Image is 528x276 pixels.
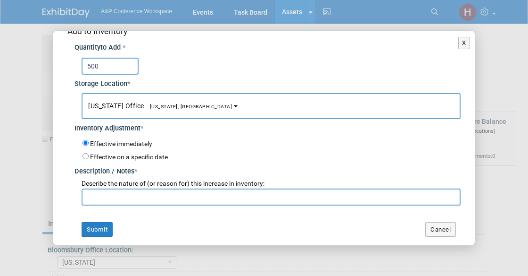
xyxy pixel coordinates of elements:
button: [US_STATE] Office[US_STATE], [GEOGRAPHIC_DATA] [82,93,461,119]
div: Quantity [74,43,461,53]
button: Submit [82,222,113,237]
span: Add to Inventory [67,26,127,36]
label: Effective on a specific date [90,153,168,161]
div: Inventory Adjustment [74,119,461,134]
button: X [458,37,470,49]
div: Storage Location [74,75,461,89]
span: to Add [100,43,121,52]
button: Cancel [425,222,456,237]
span: [US_STATE], [GEOGRAPHIC_DATA] [144,103,232,110]
label: Effective immediately [90,139,152,149]
span: Describe the nature of (or reason for) this increase in inventory: [82,180,264,187]
span: [US_STATE] Office [88,102,232,110]
div: Description / Notes [74,162,461,177]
